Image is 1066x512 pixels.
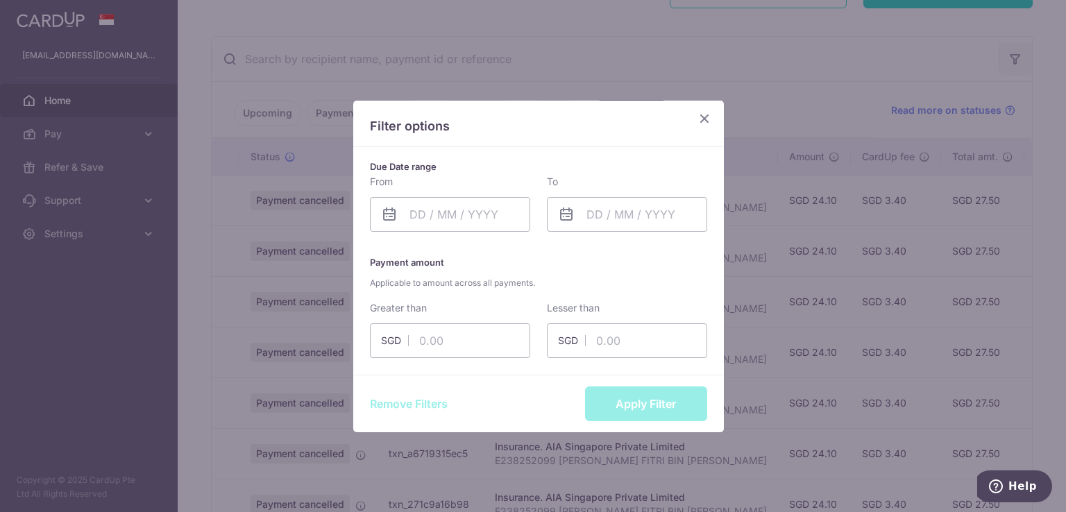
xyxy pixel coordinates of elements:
input: 0.00 [370,323,530,358]
span: SGD [381,334,409,348]
label: Lesser than [547,301,600,315]
p: Payment amount [370,254,707,290]
iframe: Opens a widget where you can find more information [977,470,1052,505]
p: Filter options [370,117,707,135]
p: Due Date range [370,158,707,175]
span: Applicable to amount across all payments. [370,276,707,290]
input: DD / MM / YYYY [547,197,707,232]
label: Greater than [370,301,427,315]
span: SGD [558,334,586,348]
input: DD / MM / YYYY [370,197,530,232]
label: To [547,175,558,189]
input: 0.00 [547,323,707,358]
button: Close [696,110,713,127]
label: From [370,175,393,189]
